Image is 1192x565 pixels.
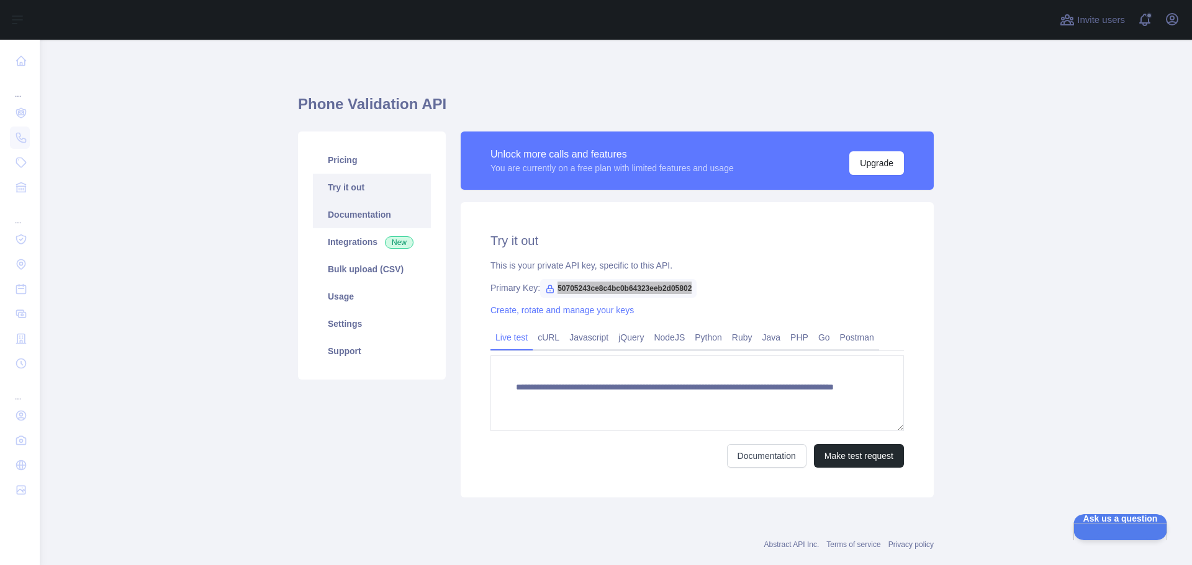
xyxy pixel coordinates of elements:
a: cURL [533,327,564,347]
div: This is your private API key, specific to this API. [490,259,904,272]
a: Usage [313,283,431,310]
div: Unlock more calls and features [490,147,734,162]
a: PHP [785,327,813,347]
iframe: Help Scout Beacon - Open [1073,514,1167,540]
button: Invite users [1057,10,1127,30]
a: Terms of service [826,540,880,549]
a: Privacy policy [888,540,934,549]
a: Documentation [313,201,431,228]
a: Settings [313,310,431,337]
a: jQuery [613,327,649,347]
div: ... [10,74,30,99]
a: Documentation [727,444,806,468]
span: New [385,236,413,249]
h1: Phone Validation API [298,94,934,124]
a: Bulk upload (CSV) [313,256,431,283]
a: Try it out [313,174,431,201]
a: Java [757,327,786,347]
a: Go [813,327,835,347]
span: 50705243ce8c4bc0b64323eeb2d05802 [540,279,697,298]
a: Python [690,327,727,347]
button: Upgrade [849,151,904,175]
a: Abstract API Inc. [764,540,819,549]
a: NodeJS [649,327,690,347]
a: Support [313,337,431,365]
a: Live test [490,327,533,347]
a: Ruby [727,327,757,347]
div: Primary Key: [490,282,904,294]
div: ... [10,201,30,226]
a: Postman [835,327,879,347]
a: Integrations New [313,228,431,256]
a: Pricing [313,146,431,174]
a: Javascript [564,327,613,347]
span: Invite users [1077,13,1125,27]
div: You are currently on a free plan with limited features and usage [490,162,734,174]
div: ... [10,377,30,402]
button: Make test request [814,444,904,468]
h2: Try it out [490,232,904,249]
a: Create, rotate and manage your keys [490,305,634,315]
